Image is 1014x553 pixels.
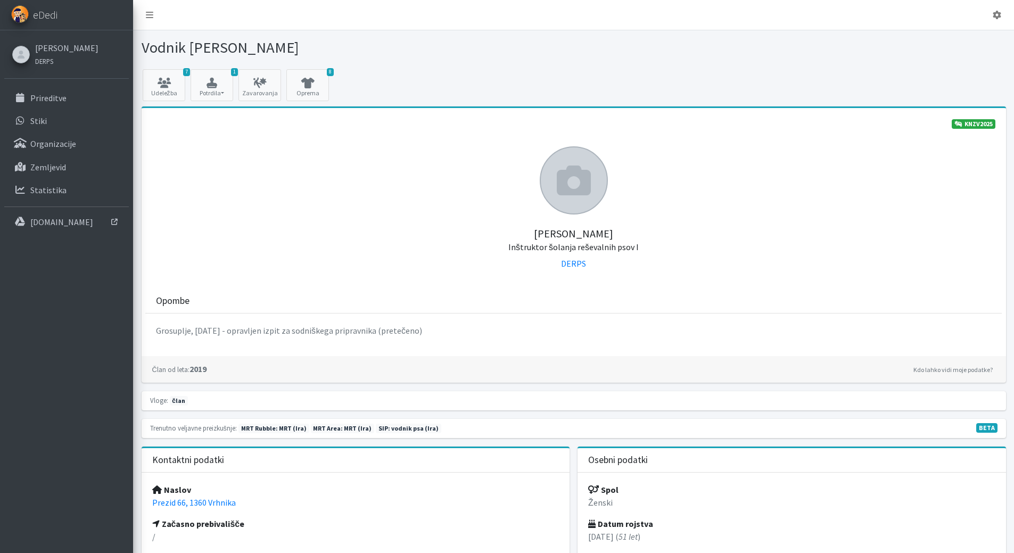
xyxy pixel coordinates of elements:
[311,424,375,433] span: Naslednja preizkušnja: pomlad 2026
[183,68,190,76] span: 7
[156,324,991,337] p: Grosuplje, [DATE] - opravljen izpit za sodniškega pripravnika (pretečeno)
[152,484,191,495] strong: Naslov
[4,133,129,154] a: Organizacije
[191,69,233,101] button: 1 Potrdila
[4,179,129,201] a: Statistika
[238,424,309,433] span: Naslednja preizkušnja: jesen 2026
[588,484,619,495] strong: Spol
[152,364,207,374] strong: 2019
[588,530,995,543] p: [DATE] ( )
[30,93,67,103] p: Prireditve
[142,38,570,57] h1: Vodnik [PERSON_NAME]
[30,115,47,126] p: Stiki
[619,531,638,542] em: 51 let
[152,497,236,508] a: Prezid 66, 1360 Vrhnika
[561,258,586,269] a: DERPS
[952,119,995,129] a: KNZV2025
[4,87,129,109] a: Prireditve
[152,214,995,253] h5: [PERSON_NAME]
[508,242,639,252] small: Inštruktor šolanja reševalnih psov I
[376,424,441,433] span: Naslednja preizkušnja: pomlad 2026
[238,69,281,101] a: Zavarovanja
[4,156,129,178] a: Zemljevid
[30,138,76,149] p: Organizacije
[152,365,189,374] small: Član od leta:
[30,217,93,227] p: [DOMAIN_NAME]
[35,57,53,65] small: DERPS
[143,69,185,101] a: 7 Udeležba
[150,396,168,405] small: Vloge:
[30,185,67,195] p: Statistika
[286,69,329,101] a: 8 Oprema
[150,424,237,432] small: Trenutno veljavne preizkušnje:
[976,423,997,433] span: V fazi razvoja
[152,530,559,543] p: /
[35,54,98,67] a: DERPS
[156,295,189,307] h3: Opombe
[588,496,995,509] p: Ženski
[170,396,188,406] span: član
[30,162,66,172] p: Zemljevid
[152,518,245,529] strong: Začasno prebivališče
[33,7,57,23] span: eDedi
[152,455,224,466] h3: Kontaktni podatki
[231,68,238,76] span: 1
[4,211,129,233] a: [DOMAIN_NAME]
[327,68,334,76] span: 8
[588,455,648,466] h3: Osebni podatki
[911,364,995,376] a: Kdo lahko vidi moje podatke?
[588,518,653,529] strong: Datum rojstva
[11,5,29,23] img: eDedi
[4,110,129,131] a: Stiki
[35,42,98,54] a: [PERSON_NAME]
